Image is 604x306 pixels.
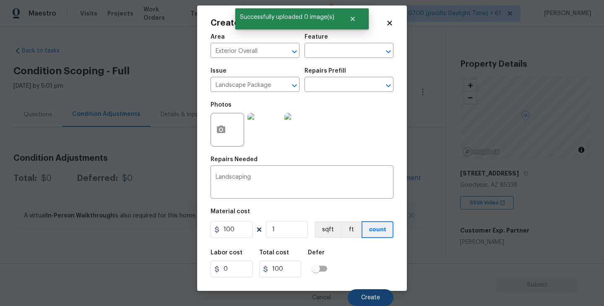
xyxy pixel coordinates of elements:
span: Create [361,295,380,301]
h5: Defer [308,250,325,256]
h5: Material cost [211,209,250,214]
h5: Repairs Prefill [305,68,346,74]
h5: Issue [211,68,226,74]
button: count [362,221,393,238]
textarea: Landscaping [216,174,388,192]
button: ft [341,221,362,238]
h5: Total cost [259,250,289,256]
button: sqft [315,221,341,238]
button: Create [348,289,393,306]
button: Open [383,80,394,92]
button: Open [383,46,394,58]
span: Successfully uploaded 0 image(s) [235,8,339,26]
button: Open [289,46,300,58]
h5: Feature [305,34,328,40]
button: Cancel [299,289,344,306]
button: Open [289,80,300,92]
h5: Labor cost [211,250,242,256]
h5: Repairs Needed [211,157,258,162]
h2: Create Condition Adjustment [211,19,386,27]
h5: Photos [211,102,232,108]
button: Close [339,10,367,27]
span: Cancel [312,295,331,301]
h5: Area [211,34,225,40]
